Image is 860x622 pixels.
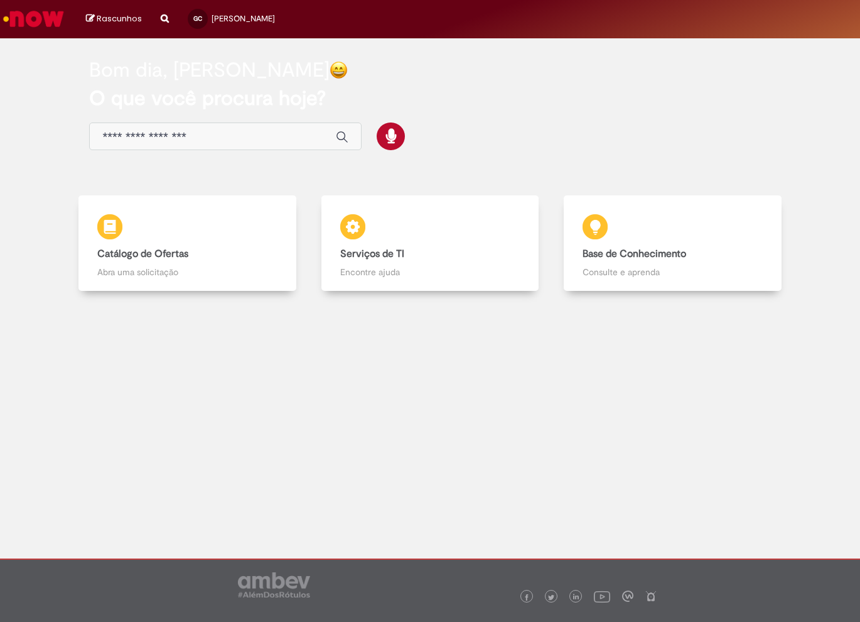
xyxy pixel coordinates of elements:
img: ServiceNow [1,6,66,31]
h2: O que você procura hoje? [89,87,770,109]
a: Serviços de TI Encontre ajuda [309,195,552,292]
img: happy-face.png [330,61,348,79]
img: logo_footer_youtube.png [594,588,610,604]
img: logo_footer_linkedin.png [573,594,579,601]
b: Base de Conhecimento [583,248,686,260]
img: logo_footer_ambev_rotulo_gray.png [238,572,310,597]
b: Serviços de TI [340,248,404,260]
a: Catálogo de Ofertas Abra uma solicitação [66,195,309,292]
p: Abra uma solicitação [97,266,277,278]
span: Rascunhos [97,13,142,25]
img: logo_footer_workplace.png [622,591,633,602]
a: Rascunhos [86,13,142,25]
p: Encontre ajuda [340,266,520,278]
span: GC [193,14,202,23]
img: logo_footer_naosei.png [645,591,657,602]
b: Catálogo de Ofertas [97,248,188,260]
img: logo_footer_twitter.png [548,594,554,601]
a: Base de Conhecimento Consulte e aprenda [551,195,794,292]
img: logo_footer_facebook.png [524,594,530,601]
h2: Bom dia, [PERSON_NAME] [89,59,330,81]
p: Consulte e aprenda [583,266,763,278]
span: [PERSON_NAME] [212,13,275,24]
